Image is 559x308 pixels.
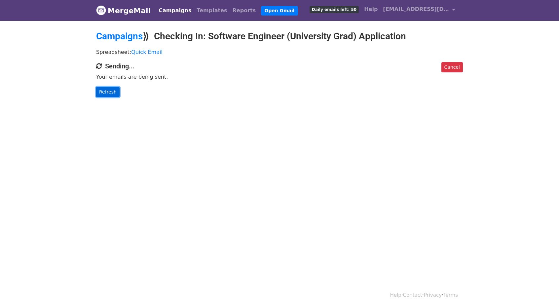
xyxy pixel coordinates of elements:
a: Quick Email [131,49,163,55]
a: MergeMail [96,4,151,18]
a: Open Gmail [261,6,298,16]
p: Spreadsheet: [96,49,463,56]
h2: ⟫ Checking In: Software Engineer (University Grad) Application [96,31,463,42]
a: [EMAIL_ADDRESS][DOMAIN_NAME] [380,3,458,18]
a: Daily emails left: 50 [307,3,361,16]
a: Terms [443,292,458,298]
img: MergeMail logo [96,5,106,15]
a: Campaigns [96,31,143,42]
a: Cancel [441,62,463,72]
iframe: Chat Widget [526,276,559,308]
a: Reports [230,4,259,17]
span: [EMAIL_ADDRESS][DOMAIN_NAME] [383,5,449,13]
h4: Sending... [96,62,463,70]
span: Daily emails left: 50 [310,6,359,13]
a: Templates [194,4,230,17]
a: Refresh [96,87,120,97]
a: Campaigns [156,4,194,17]
a: Privacy [424,292,442,298]
a: Help [390,292,401,298]
p: Your emails are being sent. [96,73,463,80]
a: Contact [403,292,422,298]
a: Help [361,3,380,16]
